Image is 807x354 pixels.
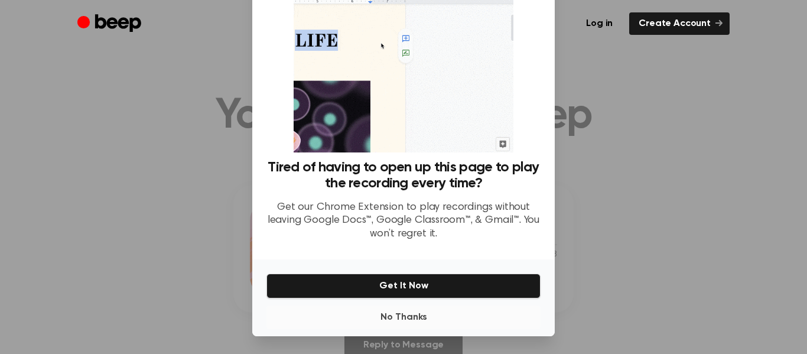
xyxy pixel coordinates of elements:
[577,12,622,35] a: Log in
[266,201,541,241] p: Get our Chrome Extension to play recordings without leaving Google Docs™, Google Classroom™, & Gm...
[629,12,730,35] a: Create Account
[266,306,541,329] button: No Thanks
[266,274,541,298] button: Get It Now
[77,12,144,35] a: Beep
[266,160,541,191] h3: Tired of having to open up this page to play the recording every time?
